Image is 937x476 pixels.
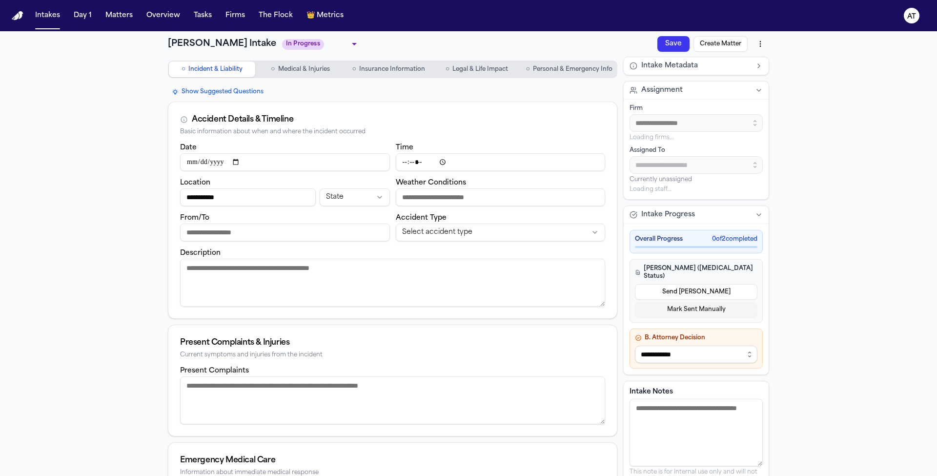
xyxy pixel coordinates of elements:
button: The Flock [255,7,297,24]
button: Intake Metadata [624,57,769,75]
label: Time [396,144,413,151]
button: Day 1 [70,7,96,24]
div: Update intake status [282,37,360,51]
span: Metrics [317,11,344,21]
button: Send [PERSON_NAME] [635,284,757,300]
input: Assign to staff member [630,156,763,174]
button: Assignment [624,82,769,99]
p: Loading staff... [630,186,763,193]
button: Show Suggested Questions [168,86,267,98]
input: Select firm [630,114,763,132]
span: In Progress [282,39,324,50]
button: crownMetrics [303,7,347,24]
p: Loading firms... [630,134,763,142]
span: 0 of 2 completed [712,235,757,243]
button: Intakes [31,7,64,24]
button: Firms [222,7,249,24]
h1: [PERSON_NAME] Intake [168,37,276,51]
img: Finch Logo [12,11,23,21]
textarea: Incident description [180,259,605,307]
div: Assigned To [630,146,763,154]
button: Go to Personal & Emergency Info [522,62,616,77]
button: Go to Incident & Liability [169,62,255,77]
input: Incident time [396,153,606,171]
span: Assignment [641,85,683,95]
span: Currently unassigned [630,176,692,184]
h4: [PERSON_NAME] ([MEDICAL_DATA] Status) [635,265,757,280]
span: ○ [446,64,449,74]
label: From/To [180,214,209,222]
textarea: Intake notes [630,399,763,466]
label: Accident Type [396,214,447,222]
span: ○ [182,64,185,74]
button: Matters [102,7,137,24]
a: Home [12,11,23,21]
label: Date [180,144,197,151]
input: Weather conditions [396,188,606,206]
button: Go to Medical & Injuries [257,62,344,77]
label: Location [180,179,210,186]
span: ○ [271,64,275,74]
textarea: Present complaints [180,376,605,424]
button: Incident state [320,188,389,206]
label: Intake Notes [630,387,763,397]
text: AT [907,13,916,20]
span: ○ [526,64,530,74]
h4: B. Attorney Decision [635,334,757,342]
label: Present Complaints [180,367,249,374]
div: Current symptoms and injuries from the incident [180,352,605,359]
span: Intake Progress [641,210,695,220]
button: Intake Progress [624,206,769,224]
span: Incident & Liability [188,65,243,73]
span: Overall Progress [635,235,683,243]
button: Go to Legal & Life Impact [434,62,520,77]
input: Incident date [180,153,390,171]
div: Emergency Medical Care [180,455,605,466]
span: Insurance Information [359,65,425,73]
input: From/To destination [180,224,390,241]
button: Tasks [190,7,216,24]
label: Description [180,249,221,257]
button: Create Matter [693,36,748,52]
span: Legal & Life Impact [452,65,508,73]
span: ○ [352,64,356,74]
div: Basic information about when and where the incident occurred [180,128,605,136]
button: Overview [143,7,184,24]
span: Personal & Emergency Info [533,65,612,73]
button: Save [657,36,690,52]
div: Accident Details & Timeline [192,114,293,125]
span: Medical & Injuries [278,65,330,73]
span: Intake Metadata [641,61,698,71]
input: Incident location [180,188,316,206]
span: crown [306,11,315,21]
div: Firm [630,104,763,112]
div: Present Complaints & Injuries [180,337,605,349]
button: Mark Sent Manually [635,302,757,317]
button: Go to Insurance Information [346,62,432,77]
button: More actions [752,35,769,53]
label: Weather Conditions [396,179,466,186]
